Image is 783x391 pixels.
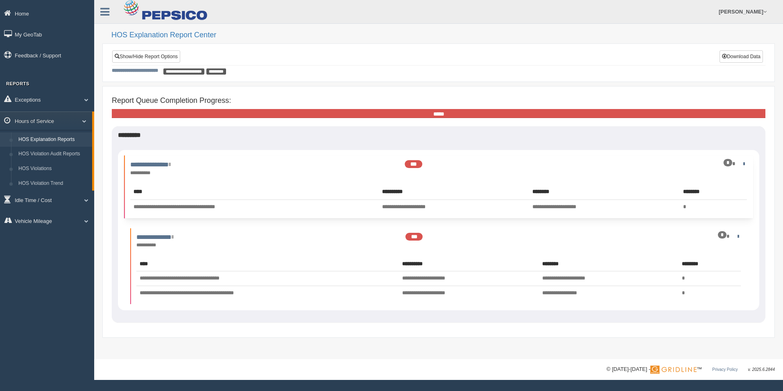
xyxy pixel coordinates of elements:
[130,228,747,305] li: Expand
[720,50,763,63] button: Download Data
[15,161,92,176] a: HOS Violations
[15,147,92,161] a: HOS Violation Audit Reports
[124,156,753,218] li: Expand
[111,31,775,39] h2: HOS Explanation Report Center
[606,365,775,374] div: © [DATE]-[DATE] - ™
[15,176,92,191] a: HOS Violation Trend
[712,367,738,372] a: Privacy Policy
[748,367,775,372] span: v. 2025.6.2844
[650,366,697,374] img: Gridline
[112,97,765,105] h4: Report Queue Completion Progress:
[112,50,180,63] a: Show/Hide Report Options
[15,132,92,147] a: HOS Explanation Reports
